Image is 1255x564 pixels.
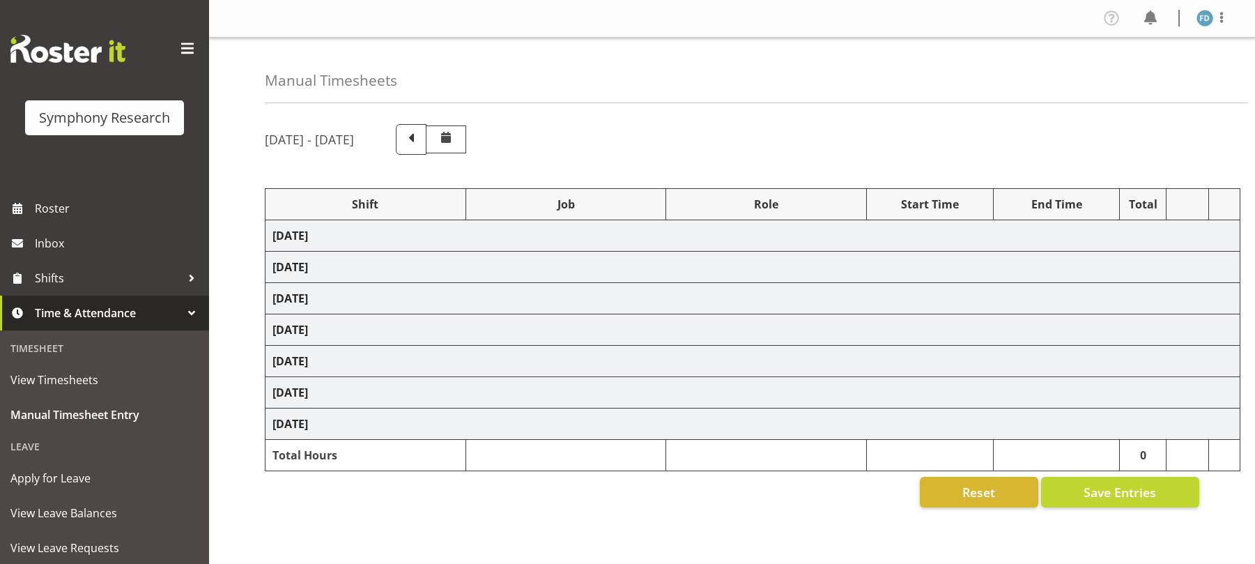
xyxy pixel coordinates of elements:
[265,377,1240,409] td: [DATE]
[1041,477,1199,508] button: Save Entries
[3,496,206,531] a: View Leave Balances
[10,468,199,489] span: Apply for Leave
[3,397,206,432] a: Manual Timesheet Entry
[35,233,202,254] span: Inbox
[1127,196,1159,213] div: Total
[35,303,181,323] span: Time & Attendance
[10,35,125,63] img: Rosterit website logo
[1196,10,1213,26] img: foziah-dean1868.jpg
[673,196,859,213] div: Role
[3,461,206,496] a: Apply for Leave
[1120,440,1167,471] td: 0
[265,220,1240,252] td: [DATE]
[1001,196,1113,213] div: End Time
[265,346,1240,377] td: [DATE]
[10,538,199,558] span: View Leave Requests
[3,363,206,397] a: View Timesheets
[265,314,1240,346] td: [DATE]
[10,404,199,425] span: Manual Timesheet Entry
[265,73,397,89] h4: Manual Timesheets
[10,369,199,390] span: View Timesheets
[265,409,1240,440] td: [DATE]
[1084,483,1156,501] span: Save Entries
[874,196,986,213] div: Start Time
[962,483,995,501] span: Reset
[272,196,459,213] div: Shift
[265,440,466,471] td: Total Hours
[10,503,199,524] span: View Leave Balances
[3,334,206,363] div: Timesheet
[920,477,1038,508] button: Reset
[265,132,354,147] h5: [DATE] - [DATE]
[3,432,206,461] div: Leave
[473,196,659,213] div: Job
[265,252,1240,283] td: [DATE]
[39,107,170,128] div: Symphony Research
[265,283,1240,314] td: [DATE]
[35,268,181,289] span: Shifts
[35,198,202,219] span: Roster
